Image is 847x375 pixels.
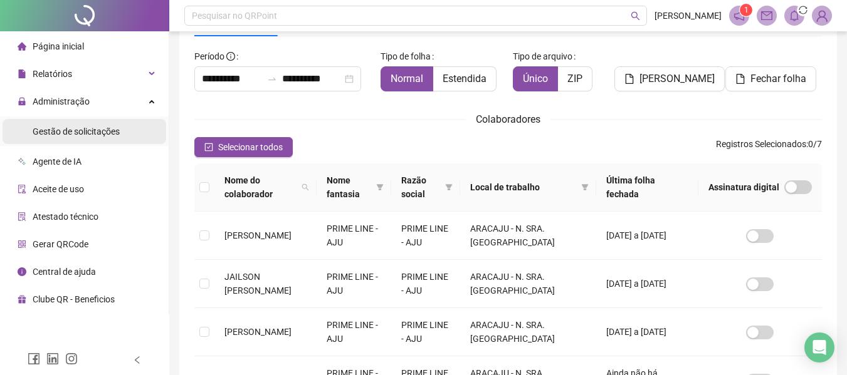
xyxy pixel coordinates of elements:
td: PRIME LINE - AJU [317,308,391,356]
th: Última folha fechada [596,163,698,212]
span: Razão social [401,173,440,201]
span: solution [18,212,26,221]
span: swap-right [267,74,277,84]
td: PRIME LINE - AJU [391,212,460,260]
span: Estendida [443,73,487,85]
span: info-circle [18,267,26,276]
span: filter [445,183,453,191]
span: Gerar QRCode [33,239,88,249]
span: gift [18,295,26,304]
span: home [18,42,26,51]
span: lock [18,97,26,106]
span: 1 [744,6,749,14]
span: Selecionar todos [218,140,283,154]
button: [PERSON_NAME] [614,66,725,91]
span: Colaboradores [476,113,540,125]
span: Tipo de folha [381,49,431,63]
span: search [302,183,309,191]
span: Agente de IA [33,157,82,167]
span: [PERSON_NAME] [655,9,722,23]
td: ARACAJU - N. SRA. [GEOGRAPHIC_DATA] [460,308,596,356]
td: ARACAJU - N. SRA. [GEOGRAPHIC_DATA] [460,260,596,308]
td: PRIME LINE - AJU [317,212,391,260]
span: Assinatura digital [708,180,779,194]
span: Local de trabalho [470,180,576,194]
td: [DATE] a [DATE] [596,212,698,260]
span: check-square [204,143,213,152]
span: Aceite de uso [33,184,84,194]
span: Único [523,73,548,85]
span: notification [734,10,745,21]
span: Gestão de solicitações [33,126,120,136]
span: file [624,74,634,84]
span: linkedin [46,352,59,365]
span: filter [374,171,386,203]
span: bell [789,10,800,21]
span: search [631,11,640,21]
span: Período [194,51,224,61]
span: : 0 / 7 [716,137,822,157]
span: Atestado técnico [33,212,98,222]
span: [PERSON_NAME] [224,230,292,240]
span: filter [443,171,455,203]
button: Fechar folha [725,66,816,91]
span: file [18,69,26,78]
span: audit [18,185,26,193]
span: Fechar folha [750,71,806,86]
span: facebook [28,352,40,365]
span: Nome fantasia [327,173,371,201]
span: JAILSON [PERSON_NAME] [224,272,292,295]
td: [DATE] a [DATE] [596,260,698,308]
span: [PERSON_NAME] [224,327,292,337]
sup: 1 [740,4,752,16]
td: PRIME LINE - AJU [391,260,460,308]
td: ARACAJU - N. SRA. [GEOGRAPHIC_DATA] [460,212,596,260]
span: Relatórios [33,69,72,79]
span: Administração [33,96,90,106]
span: filter [581,183,589,191]
span: Nome do colaborador [224,173,297,201]
span: search [299,171,312,203]
span: file [735,74,745,84]
td: [DATE] a [DATE] [596,308,698,356]
td: PRIME LINE - AJU [391,308,460,356]
span: sync [797,4,809,16]
span: to [267,74,277,84]
span: qrcode [18,240,26,249]
span: Página inicial [33,41,84,51]
span: info-circle [226,52,235,61]
span: left [133,356,142,364]
span: Normal [391,73,423,85]
span: Clube QR - Beneficios [33,294,115,304]
img: 72414 [813,6,831,25]
button: Selecionar todos [194,137,293,157]
span: [PERSON_NAME] [639,71,715,86]
div: Open Intercom Messenger [804,332,834,362]
span: Registros Selecionados [716,139,806,149]
span: filter [376,183,384,191]
span: mail [761,10,772,21]
span: ZIP [567,73,582,85]
td: PRIME LINE - AJU [317,260,391,308]
span: instagram [65,352,78,365]
span: Central de ajuda [33,267,96,277]
span: filter [579,178,591,197]
span: Tipo de arquivo [513,49,572,63]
